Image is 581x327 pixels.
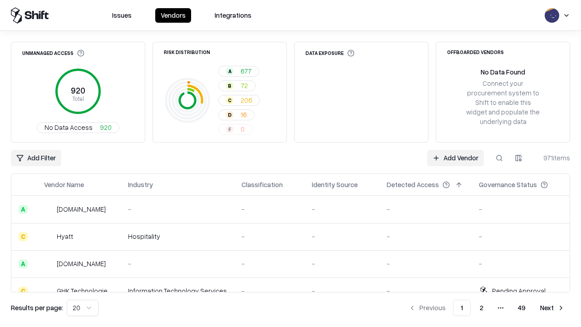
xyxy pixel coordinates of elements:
[19,232,28,241] div: C
[44,205,53,214] img: intrado.com
[128,232,227,241] div: Hospitality
[479,259,562,268] div: -
[241,204,297,214] div: -
[128,204,227,214] div: -
[11,303,63,312] p: Results per page:
[209,8,257,23] button: Integrations
[226,111,233,119] div: D
[218,66,259,77] button: A677
[465,79,541,127] div: Connect your procurement system to Shift to enable this widget and populate the underlying data
[128,259,227,268] div: -
[492,286,546,296] div: Pending Approval
[241,180,283,189] div: Classification
[473,300,491,316] button: 2
[241,259,297,268] div: -
[387,259,464,268] div: -
[37,122,119,133] button: No Data Access920
[312,204,372,214] div: -
[535,300,570,316] button: Next
[164,50,210,54] div: Risk Distribution
[241,110,247,119] span: 16
[128,180,153,189] div: Industry
[128,286,227,296] div: Information Technology Services
[387,180,439,189] div: Detected Access
[312,180,358,189] div: Identity Source
[427,150,484,166] a: Add Vendor
[218,109,255,120] button: D16
[226,68,233,75] div: A
[19,287,28,296] div: C
[241,286,297,296] div: -
[453,300,471,316] button: 1
[57,204,106,214] div: [DOMAIN_NAME]
[107,8,137,23] button: Issues
[241,232,297,241] div: -
[57,286,113,296] div: GHK Technologies Inc.
[19,259,28,268] div: A
[44,123,93,132] span: No Data Access
[226,82,233,89] div: B
[57,232,73,241] div: Hyatt
[11,150,61,166] button: Add Filter
[312,259,372,268] div: -
[312,286,372,296] div: -
[241,66,251,76] span: 677
[57,259,106,268] div: [DOMAIN_NAME]
[44,287,53,296] img: GHK Technologies Inc.
[72,95,84,102] tspan: Total
[481,67,525,77] div: No Data Found
[241,81,248,90] span: 72
[19,205,28,214] div: A
[22,50,84,57] div: Unmanaged Access
[447,50,504,54] div: Offboarded Vendors
[218,95,260,106] button: C206
[479,204,562,214] div: -
[387,286,464,296] div: -
[387,204,464,214] div: -
[305,50,355,57] div: Data Exposure
[218,80,256,91] button: B72
[479,232,562,241] div: -
[403,300,570,316] nav: pagination
[44,259,53,268] img: primesec.co.il
[155,8,191,23] button: Vendors
[479,180,537,189] div: Governance Status
[226,97,233,104] div: C
[100,123,112,132] span: 920
[511,300,533,316] button: 49
[241,95,252,105] span: 206
[44,180,84,189] div: Vendor Name
[71,85,85,95] tspan: 920
[44,232,53,241] img: Hyatt
[534,153,570,163] div: 971 items
[387,232,464,241] div: -
[312,232,372,241] div: -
